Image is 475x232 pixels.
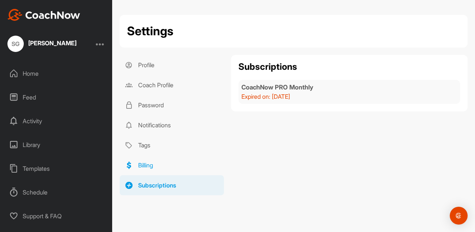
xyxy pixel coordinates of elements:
div: Support & FAQ [4,207,109,225]
a: Billing [120,155,224,175]
div: Feed [4,88,109,107]
a: Password [120,95,224,115]
div: Activity [4,112,109,130]
h4: CoachNow PRO Monthly [241,83,313,92]
div: Schedule [4,183,109,202]
div: Library [4,135,109,154]
img: CoachNow [7,9,80,21]
h2: Settings [127,22,173,40]
a: Notifications [120,115,224,135]
a: Profile [120,55,224,75]
div: SG [7,36,24,52]
div: Home [4,64,109,83]
a: Subscriptions [120,175,224,195]
div: Templates [4,159,109,178]
a: Tags [120,135,224,155]
h1: Subscriptions [238,62,460,71]
div: Open Intercom Messenger [450,207,468,225]
p: Expired on : [DATE] [241,92,313,101]
a: Coach Profile [120,75,224,95]
div: [PERSON_NAME] [28,40,77,46]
